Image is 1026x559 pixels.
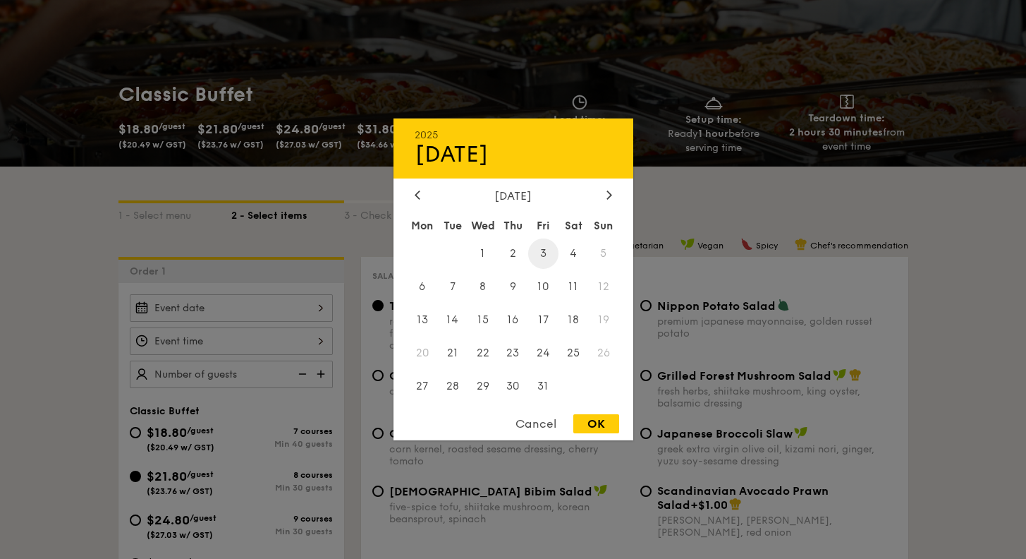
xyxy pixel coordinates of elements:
[558,337,589,368] span: 25
[558,213,589,239] div: Sat
[528,213,558,239] div: Fri
[558,305,589,335] span: 18
[468,213,498,239] div: Wed
[589,305,619,335] span: 19
[415,129,612,141] div: 2025
[437,371,468,401] span: 28
[437,305,468,335] span: 14
[589,213,619,239] div: Sun
[408,371,438,401] span: 27
[528,239,558,269] span: 3
[528,305,558,335] span: 17
[528,337,558,368] span: 24
[415,189,612,203] div: [DATE]
[498,272,528,302] span: 9
[437,272,468,302] span: 7
[468,272,498,302] span: 8
[498,337,528,368] span: 23
[498,213,528,239] div: Thu
[589,272,619,302] span: 12
[589,337,619,368] span: 26
[408,337,438,368] span: 20
[468,239,498,269] span: 1
[468,305,498,335] span: 15
[437,213,468,239] div: Tue
[408,305,438,335] span: 13
[589,239,619,269] span: 5
[437,337,468,368] span: 21
[573,414,619,433] div: OK
[415,141,612,168] div: [DATE]
[408,213,438,239] div: Mon
[558,239,589,269] span: 4
[528,371,558,401] span: 31
[468,337,498,368] span: 22
[408,272,438,302] span: 6
[558,272,589,302] span: 11
[498,239,528,269] span: 2
[498,305,528,335] span: 16
[498,371,528,401] span: 30
[501,414,570,433] div: Cancel
[528,272,558,302] span: 10
[468,371,498,401] span: 29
